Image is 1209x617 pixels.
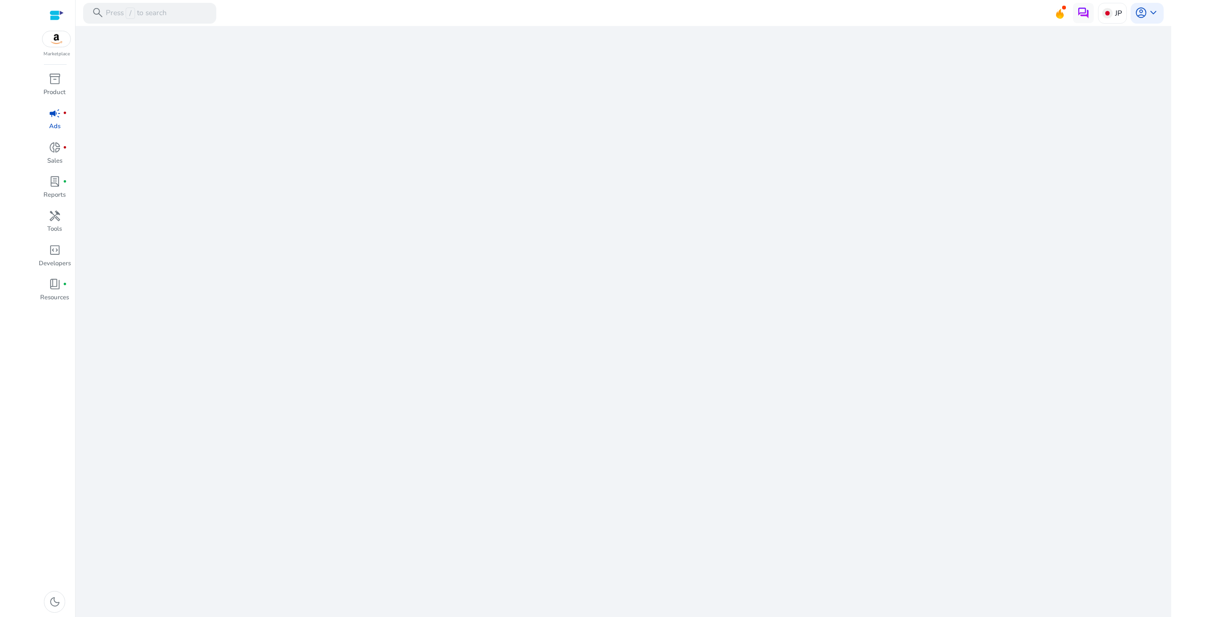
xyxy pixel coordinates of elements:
span: inventory_2 [49,73,61,85]
span: dark_mode [49,596,61,608]
span: book_4 [49,278,61,290]
a: code_blocksDevelopers [38,242,71,276]
span: fiber_manual_record [63,146,67,150]
a: inventory_2Product [38,71,71,105]
span: search [92,7,104,19]
a: book_4fiber_manual_recordResources [38,276,71,310]
p: Sales [47,156,62,166]
a: handymanTools [38,208,71,242]
span: / [126,8,135,19]
span: handyman [49,210,61,222]
span: account_circle [1135,7,1147,19]
span: code_blocks [49,244,61,256]
img: amazon.svg [43,31,71,47]
span: donut_small [49,141,61,154]
span: keyboard_arrow_down [1147,7,1159,19]
a: donut_smallfiber_manual_recordSales [38,139,71,174]
span: lab_profile [49,175,61,188]
span: campaign [49,107,61,120]
p: JP [1115,5,1122,21]
p: Developers [39,259,71,269]
img: jp.svg [1102,8,1113,18]
span: fiber_manual_record [63,282,67,287]
p: Marketplace [43,51,70,58]
a: campaignfiber_manual_recordAds [38,105,71,139]
p: Product [43,88,66,97]
span: fiber_manual_record [63,180,67,184]
a: lab_profilefiber_manual_recordReports [38,174,71,208]
p: Reports [43,191,66,200]
span: fiber_manual_record [63,111,67,115]
p: Resources [40,293,69,303]
p: Tools [47,225,62,234]
p: Ads [49,122,60,131]
p: Press to search [106,8,167,19]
